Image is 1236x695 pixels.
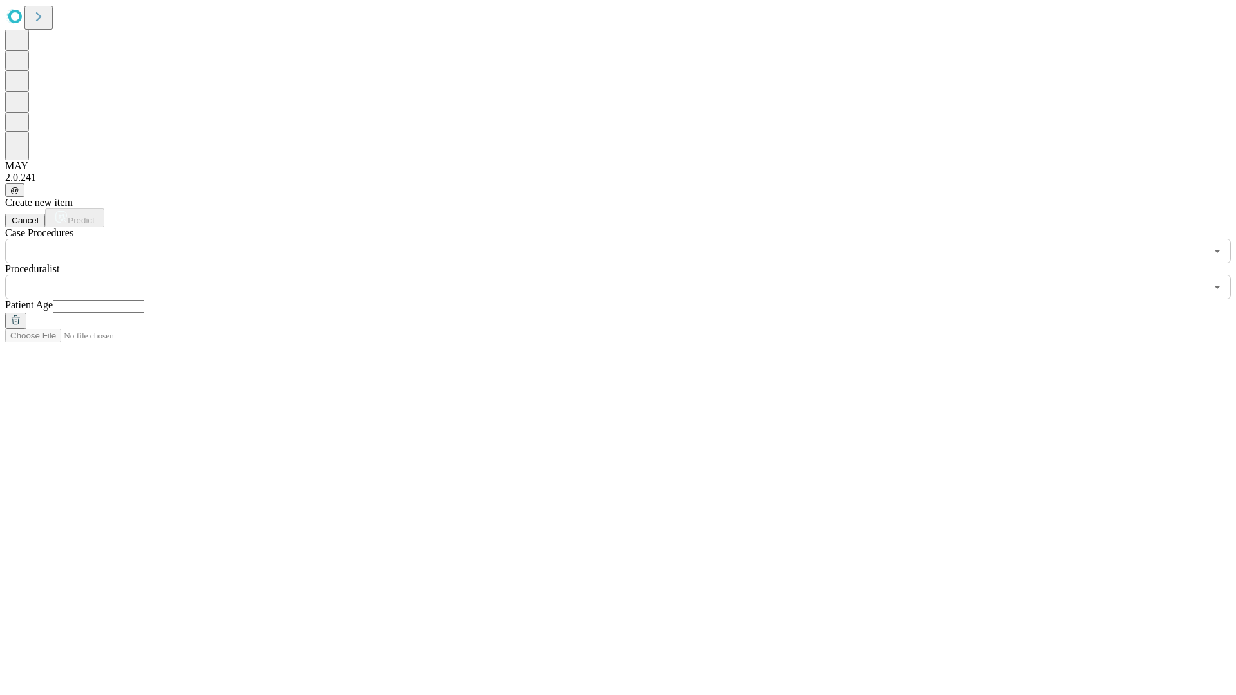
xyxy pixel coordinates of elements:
[5,299,53,310] span: Patient Age
[5,160,1231,172] div: MAY
[5,227,73,238] span: Scheduled Procedure
[12,216,39,225] span: Cancel
[5,197,73,208] span: Create new item
[5,172,1231,183] div: 2.0.241
[1208,242,1226,260] button: Open
[5,214,45,227] button: Cancel
[1208,278,1226,296] button: Open
[45,208,104,227] button: Predict
[5,183,24,197] button: @
[10,185,19,195] span: @
[68,216,94,225] span: Predict
[5,263,59,274] span: Proceduralist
